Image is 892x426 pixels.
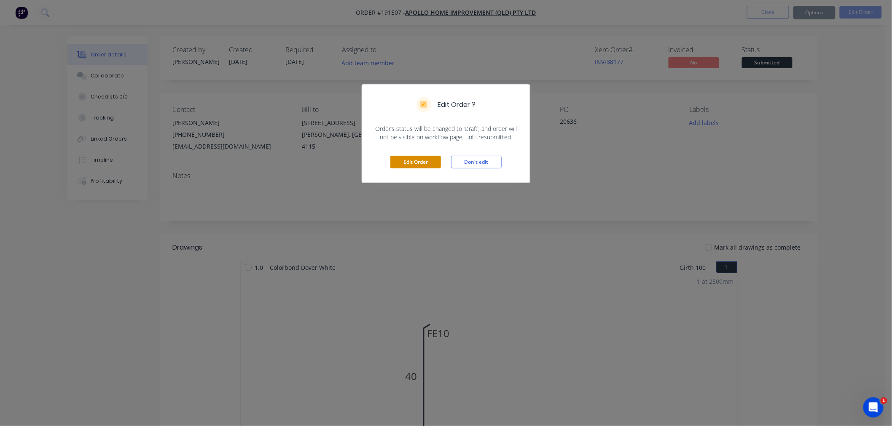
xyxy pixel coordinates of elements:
[438,100,476,110] h5: Edit Order ?
[372,125,520,141] span: Order’s status will be changed to ‘Draft’, and order will not be visible on workflow page, until ...
[863,397,884,418] iframe: Intercom live chat
[451,156,502,168] button: Don't edit
[390,156,441,168] button: Edit Order
[881,397,887,404] span: 1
